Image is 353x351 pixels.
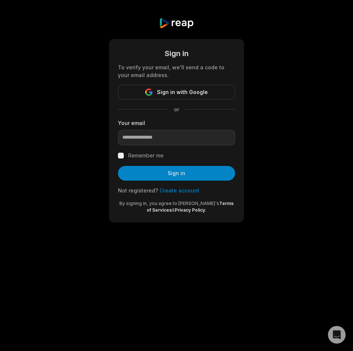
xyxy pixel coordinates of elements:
button: Sign in with Google [118,85,235,100]
span: Not registered? [118,187,158,194]
a: Create account [160,187,199,194]
span: & [172,207,175,213]
span: Sign in with Google [157,88,208,97]
div: To verify your email, we'll send a code to your email address. [118,63,235,79]
span: By signing in, you agree to [PERSON_NAME]'s [119,201,219,206]
a: Privacy Policy [175,207,205,213]
img: reap [159,18,194,29]
span: or [168,105,185,113]
a: Terms of Services [147,201,234,213]
span: . [205,207,206,213]
label: Your email [118,119,235,127]
div: Open Intercom Messenger [328,326,346,344]
div: Sign in [118,48,235,59]
button: Sign in [118,166,235,181]
label: Remember me [128,151,164,160]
